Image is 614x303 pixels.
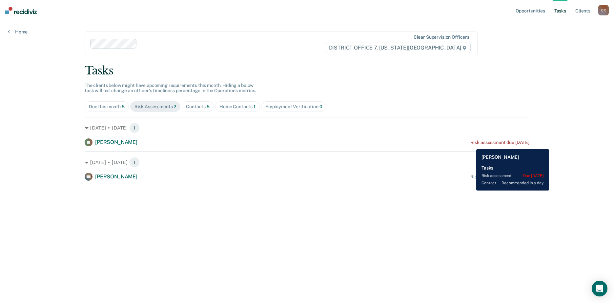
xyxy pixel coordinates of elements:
[319,104,322,109] span: 0
[598,5,609,15] div: C R
[598,5,609,15] button: CR
[122,104,125,109] span: 5
[254,104,256,109] span: 1
[174,104,176,109] span: 2
[8,29,28,35] a: Home
[414,34,469,40] div: Clear supervision officers
[325,43,471,53] span: DISTRICT OFFICE 7, [US_STATE][GEOGRAPHIC_DATA]
[207,104,210,109] span: 5
[129,123,140,133] span: 1
[186,104,210,110] div: Contacts
[134,104,176,110] div: Risk Assessments
[89,104,125,110] div: Due this month
[85,123,529,133] div: [DATE] • [DATE] 1
[470,174,529,180] div: Risk assessment due [DATE]
[265,104,322,110] div: Employment Verification
[95,139,137,145] span: [PERSON_NAME]
[85,157,529,168] div: [DATE] • [DATE] 1
[470,140,529,145] div: Risk assessment due [DATE]
[219,104,256,110] div: Home Contacts
[592,281,607,296] div: Open Intercom Messenger
[85,83,256,93] span: The clients below might have upcoming requirements this month. Hiding a below task will not chang...
[85,64,529,77] div: Tasks
[95,173,137,180] span: [PERSON_NAME]
[129,157,140,168] span: 1
[5,7,37,14] img: Recidiviz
